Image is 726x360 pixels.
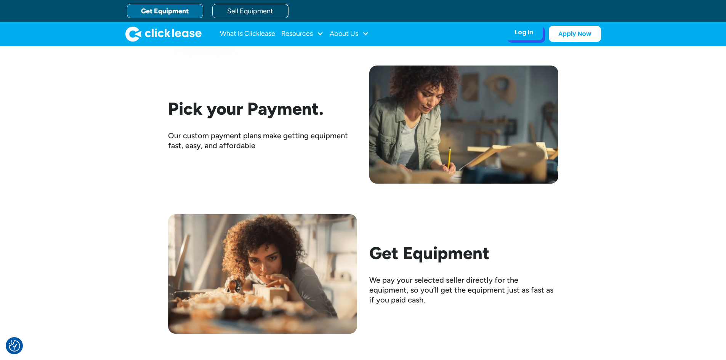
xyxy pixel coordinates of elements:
[369,66,558,184] img: Woman holding a yellow pencil working at an art desk
[125,26,202,42] a: home
[220,26,275,42] a: What Is Clicklease
[127,4,203,18] a: Get Equipment
[9,340,20,352] button: Consent Preferences
[549,26,601,42] a: Apply Now
[168,99,357,118] h2: Pick your Payment.
[515,29,533,36] div: Log In
[212,4,288,18] a: Sell Equipment
[9,340,20,352] img: Revisit consent button
[369,243,558,263] h2: Get Equipment
[330,26,369,42] div: About Us
[168,131,357,150] div: Our custom payment plans make getting equipment fast, easy, and affordable
[168,214,357,334] img: Woman examining a piece of wood she has been woodworking
[125,26,202,42] img: Clicklease logo
[281,26,324,42] div: Resources
[369,275,558,305] div: We pay your selected seller directly for the equipment, so you’ll get the equipment just as fast ...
